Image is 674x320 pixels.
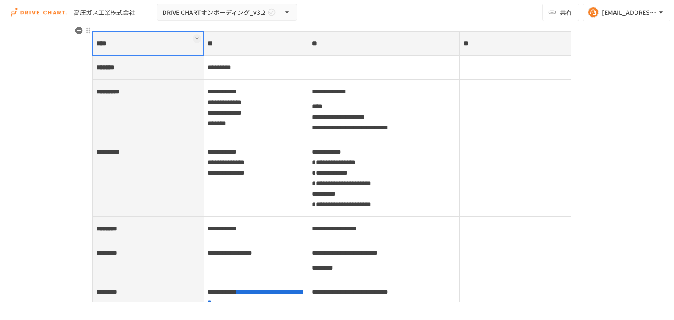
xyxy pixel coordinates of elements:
[74,8,135,17] div: 高圧ガス工業株式会社
[560,7,572,17] span: 共有
[542,4,579,21] button: 共有
[162,7,265,18] span: DRIVE CHARTオンボーディング_v3.2
[157,4,297,21] button: DRIVE CHARTオンボーディング_v3.2
[11,5,67,19] img: i9VDDS9JuLRLX3JIUyK59LcYp6Y9cayLPHs4hOxMB9W
[583,4,670,21] button: [EMAIL_ADDRESS][DOMAIN_NAME]
[602,7,656,18] div: [EMAIL_ADDRESS][DOMAIN_NAME]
